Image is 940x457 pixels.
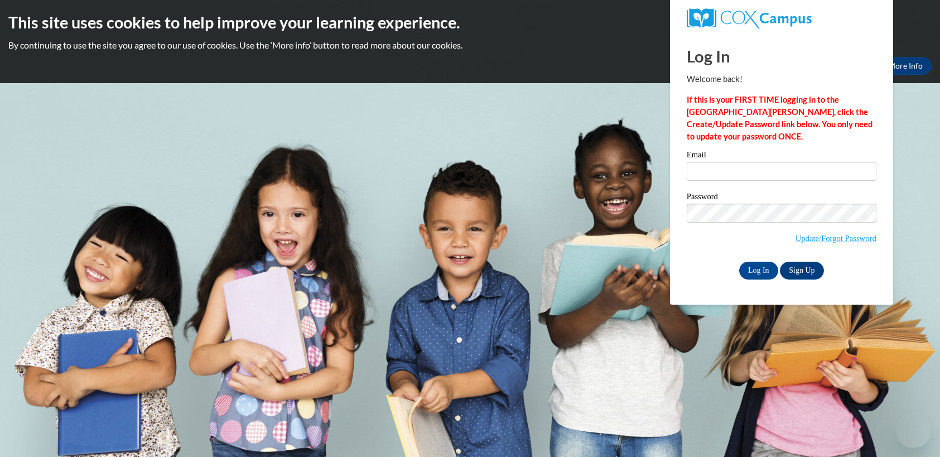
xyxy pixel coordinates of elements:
[739,262,778,280] input: Log In
[687,151,876,162] label: Email
[8,11,932,33] h2: This site uses cookies to help improve your learning experience.
[780,262,823,280] a: Sign Up
[8,39,932,51] p: By continuing to use the site you agree to our use of cookies. Use the ‘More info’ button to read...
[687,73,876,85] p: Welcome back!
[687,95,872,141] strong: If this is your FIRST TIME logging in to the [GEOGRAPHIC_DATA][PERSON_NAME], click the Create/Upd...
[687,45,876,68] h1: Log In
[879,57,932,75] a: More Info
[895,412,931,448] iframe: Button to launch messaging window
[796,234,876,243] a: Update/Forgot Password
[687,193,876,204] label: Password
[687,8,812,28] img: COX Campus
[687,8,876,28] a: COX Campus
